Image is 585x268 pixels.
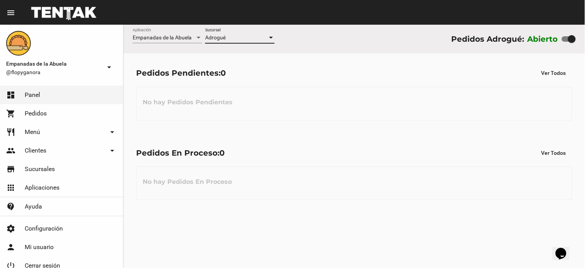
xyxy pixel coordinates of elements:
[6,224,15,233] mat-icon: settings
[108,146,117,155] mat-icon: arrow_drop_down
[6,68,101,76] span: @flopyganora
[6,165,15,174] mat-icon: store
[25,147,46,154] span: Clientes
[535,66,572,80] button: Ver Todos
[219,148,225,158] span: 0
[25,91,40,99] span: Panel
[25,128,40,136] span: Menú
[136,67,226,79] div: Pedidos Pendientes:
[205,34,226,41] span: Adrogué
[137,170,238,193] h3: No hay Pedidos En Proceso
[541,70,566,76] span: Ver Todos
[25,110,47,117] span: Pedidos
[137,91,239,114] h3: No hay Pedidos Pendientes
[6,202,15,211] mat-icon: contact_support
[25,203,42,210] span: Ayuda
[6,90,15,100] mat-icon: dashboard
[133,34,192,41] span: Empanadas de la Abuela
[6,59,101,68] span: Empanadas de la Abuela
[553,237,577,260] iframe: chat widget
[535,146,572,160] button: Ver Todos
[6,31,31,56] img: f0136945-ed32-4f7c-91e3-a375bc4bb2c5.png
[6,109,15,118] mat-icon: shopping_cart
[6,243,15,252] mat-icon: person
[105,63,114,72] mat-icon: arrow_drop_down
[451,33,524,45] div: Pedidos Adrogué:
[136,147,225,159] div: Pedidos En Proceso:
[25,184,59,192] span: Aplicaciones
[221,68,226,78] span: 0
[25,225,63,232] span: Configuración
[6,127,15,137] mat-icon: restaurant
[108,127,117,137] mat-icon: arrow_drop_down
[6,183,15,192] mat-icon: apps
[6,8,15,17] mat-icon: menu
[528,33,558,45] label: Abierto
[6,146,15,155] mat-icon: people
[541,150,566,156] span: Ver Todos
[25,165,55,173] span: Sucursales
[25,243,54,251] span: Mi usuario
